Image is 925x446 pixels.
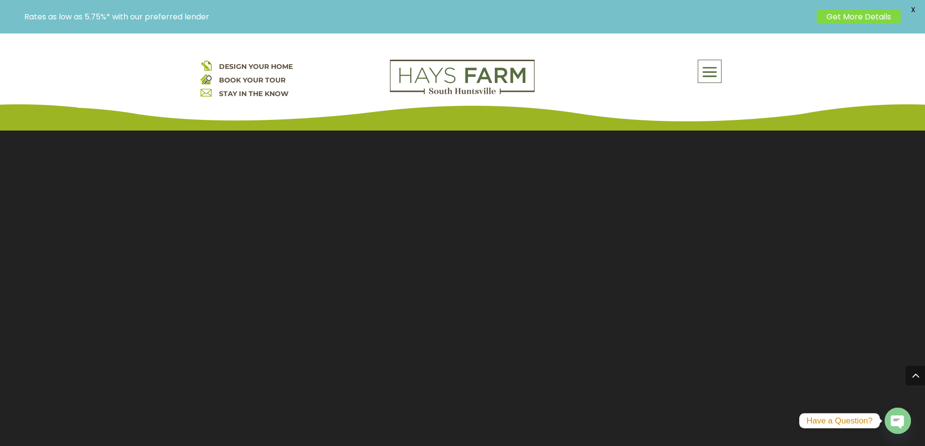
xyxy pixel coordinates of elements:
img: Logo [390,60,535,95]
a: hays farm homes huntsville development [390,88,535,97]
a: DESIGN YOUR HOME [219,62,293,71]
img: book your home tour [201,73,212,84]
a: Get More Details [817,10,901,24]
span: X [906,2,920,17]
a: STAY IN THE KNOW [219,89,288,98]
a: BOOK YOUR TOUR [219,76,286,84]
img: design your home [201,60,212,71]
p: Rates as low as 5.75%* with our preferred lender [24,12,812,21]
